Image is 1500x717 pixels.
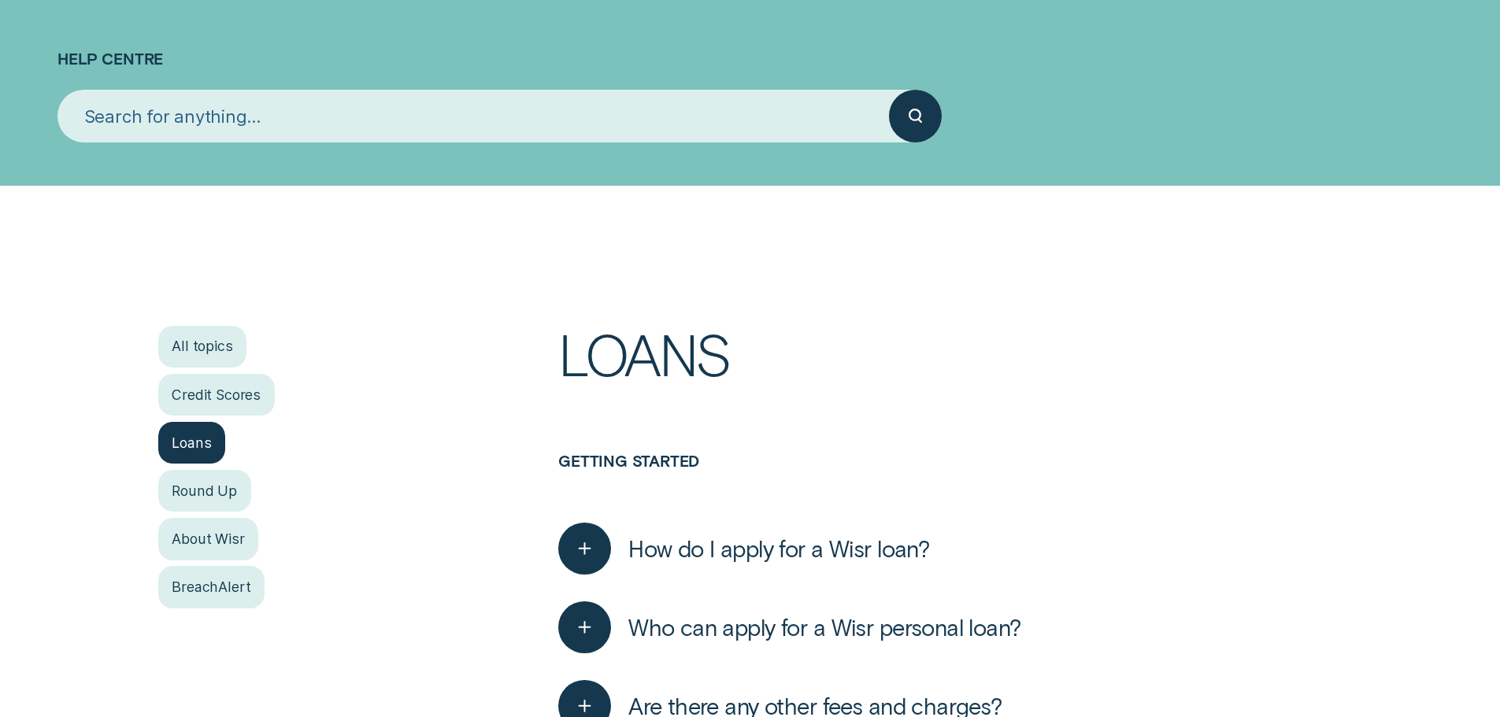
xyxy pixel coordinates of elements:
[158,326,247,368] a: All topics
[158,374,275,416] a: Credit Scores
[889,90,942,142] button: Submit your search query.
[158,470,251,512] a: Round Up
[158,422,226,464] a: Loans
[57,90,889,142] input: Search for anything...
[628,534,929,563] span: How do I apply for a Wisr loan?
[558,326,1342,452] h1: Loans
[628,613,1020,641] span: Who can apply for a Wisr personal loan?
[158,566,265,608] a: BreachAlert
[158,518,259,560] a: About Wisr
[558,452,1342,509] h3: Getting started
[558,523,929,575] button: How do I apply for a Wisr loan?
[558,601,1020,654] button: Who can apply for a Wisr personal loan?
